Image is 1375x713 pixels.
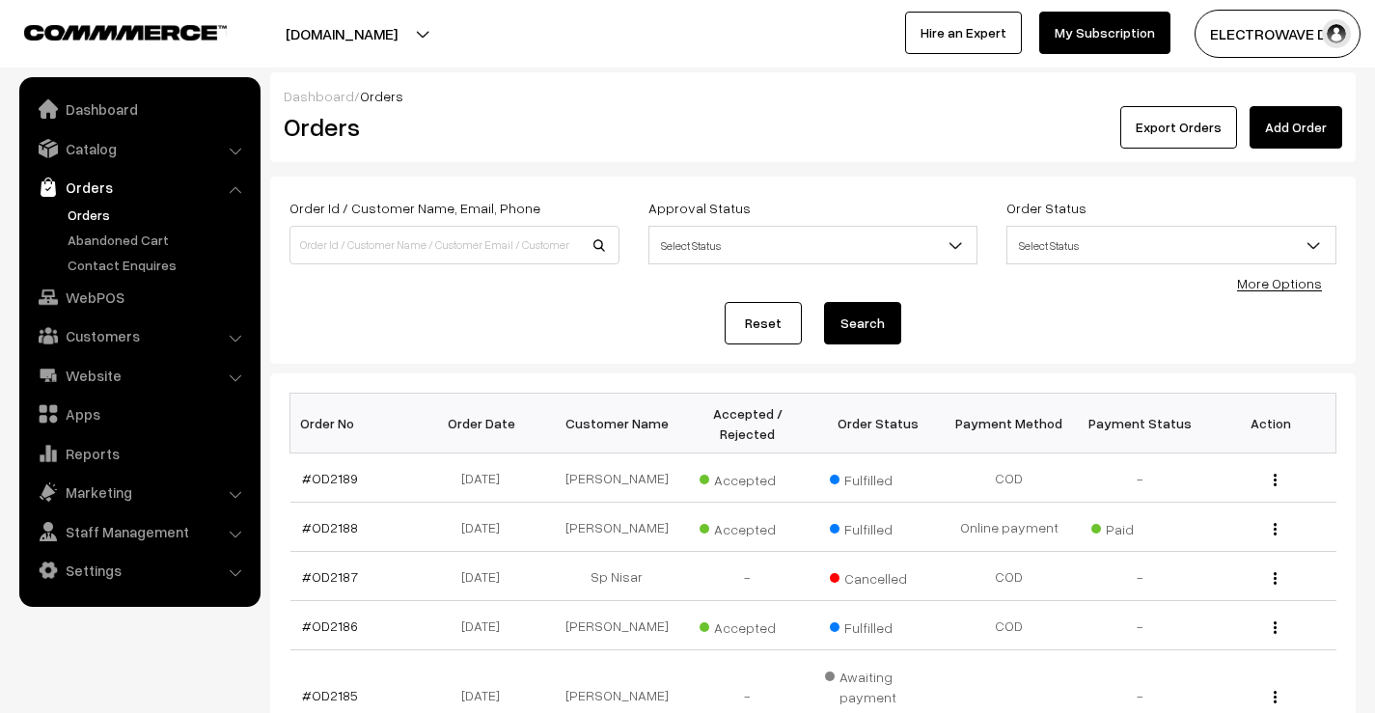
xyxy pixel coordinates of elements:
[944,552,1075,601] td: COD
[24,397,254,431] a: Apps
[1274,572,1277,585] img: Menu
[302,470,358,486] a: #OD2189
[1322,19,1351,48] img: user
[944,394,1075,453] th: Payment Method
[302,519,358,535] a: #OD2188
[421,453,552,503] td: [DATE]
[24,475,254,509] a: Marketing
[905,12,1022,54] a: Hire an Expert
[302,568,358,585] a: #OD2187
[830,514,926,539] span: Fulfilled
[24,19,193,42] a: COMMMERCE
[24,436,254,471] a: Reports
[421,394,552,453] th: Order Date
[290,394,422,453] th: Order No
[552,503,683,552] td: [PERSON_NAME]
[218,10,465,58] button: [DOMAIN_NAME]
[1274,621,1277,634] img: Menu
[1237,275,1322,291] a: More Options
[648,226,978,264] span: Select Status
[552,552,683,601] td: Sp Nisar
[813,394,945,453] th: Order Status
[552,394,683,453] th: Customer Name
[682,552,813,601] td: -
[289,198,540,218] label: Order Id / Customer Name, Email, Phone
[24,280,254,315] a: WebPOS
[360,88,403,104] span: Orders
[1195,10,1361,58] button: ELECTROWAVE DE…
[944,453,1075,503] td: COD
[830,465,926,490] span: Fulfilled
[421,552,552,601] td: [DATE]
[24,131,254,166] a: Catalog
[284,112,618,142] h2: Orders
[284,88,354,104] a: Dashboard
[1274,523,1277,535] img: Menu
[725,302,802,344] a: Reset
[552,601,683,650] td: [PERSON_NAME]
[421,503,552,552] td: [DATE]
[1006,226,1336,264] span: Select Status
[824,302,901,344] button: Search
[552,453,683,503] td: [PERSON_NAME]
[700,613,796,638] span: Accepted
[24,92,254,126] a: Dashboard
[1120,106,1237,149] button: Export Orders
[24,514,254,549] a: Staff Management
[302,617,358,634] a: #OD2186
[1075,552,1206,601] td: -
[1075,601,1206,650] td: -
[63,230,254,250] a: Abandoned Cart
[24,553,254,588] a: Settings
[682,394,813,453] th: Accepted / Rejected
[1007,229,1335,262] span: Select Status
[649,229,977,262] span: Select Status
[421,601,552,650] td: [DATE]
[1006,198,1086,218] label: Order Status
[1091,514,1188,539] span: Paid
[944,601,1075,650] td: COD
[24,25,227,40] img: COMMMERCE
[302,687,358,703] a: #OD2185
[63,255,254,275] a: Contact Enquires
[1039,12,1170,54] a: My Subscription
[648,198,751,218] label: Approval Status
[700,465,796,490] span: Accepted
[24,318,254,353] a: Customers
[700,514,796,539] span: Accepted
[1205,394,1336,453] th: Action
[830,613,926,638] span: Fulfilled
[944,503,1075,552] td: Online payment
[1250,106,1342,149] a: Add Order
[24,358,254,393] a: Website
[284,86,1342,106] div: /
[24,170,254,205] a: Orders
[1274,474,1277,486] img: Menu
[1075,453,1206,503] td: -
[289,226,619,264] input: Order Id / Customer Name / Customer Email / Customer Phone
[63,205,254,225] a: Orders
[830,563,926,589] span: Cancelled
[1075,394,1206,453] th: Payment Status
[1274,691,1277,703] img: Menu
